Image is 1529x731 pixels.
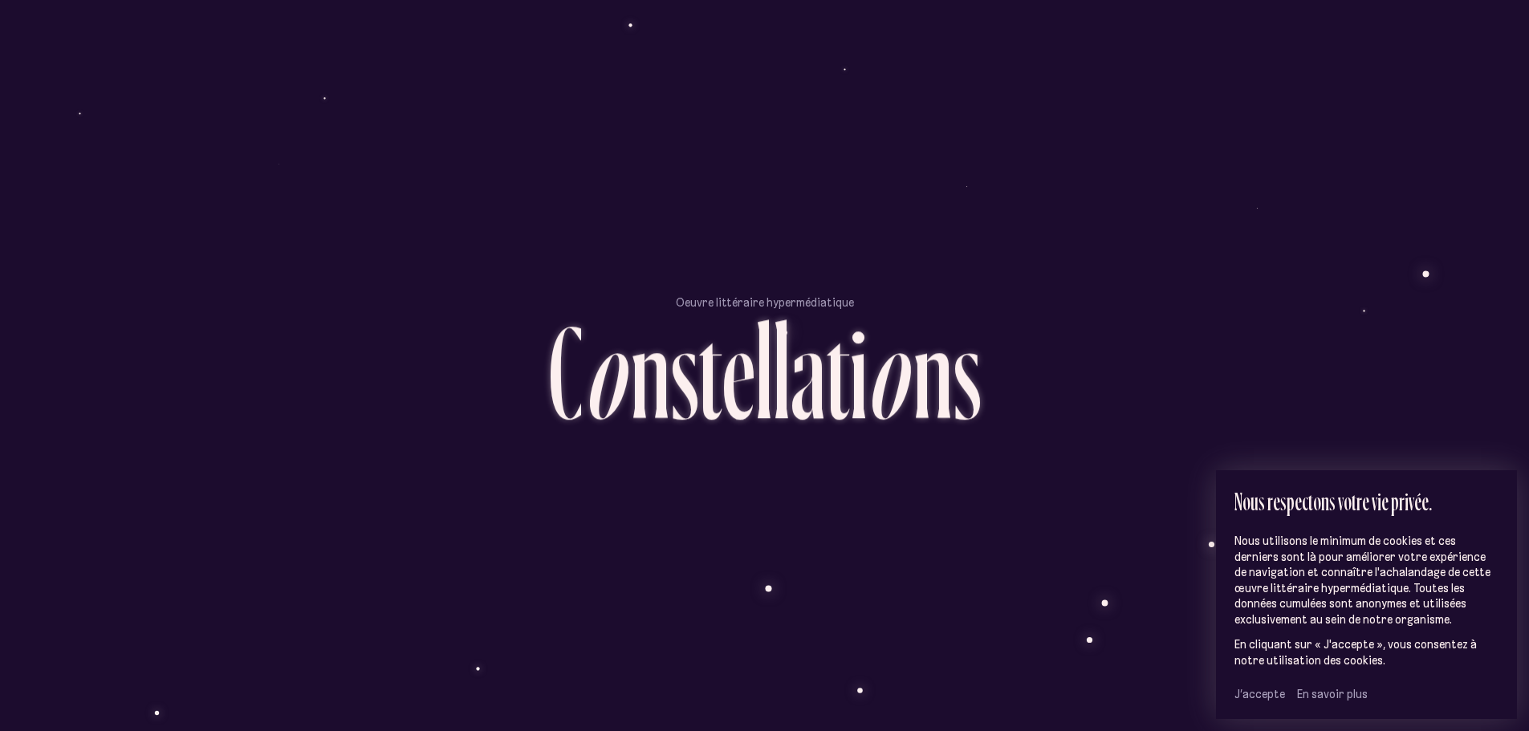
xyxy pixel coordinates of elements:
[755,305,773,437] div: l
[1234,488,1499,514] h2: Nous respectons votre vie privée.
[670,305,698,437] div: s
[791,305,826,437] div: a
[1234,637,1499,668] p: En cliquant sur « J'accepte », vous consentez à notre utilisation des cookies.
[548,305,583,437] div: C
[583,305,631,437] div: o
[826,305,850,437] div: t
[913,305,953,437] div: n
[773,305,791,437] div: l
[722,305,755,437] div: e
[1234,534,1499,627] p: Nous utilisons le minimum de cookies et ces derniers sont là pour améliorer votre expérience de n...
[698,305,722,437] div: t
[676,294,854,310] p: Oeuvre littéraire hypermédiatique
[631,305,670,437] div: n
[1234,687,1285,701] button: J’accepte
[1297,687,1368,701] a: En savoir plus
[953,305,981,437] div: s
[865,305,913,437] div: o
[850,305,868,437] div: i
